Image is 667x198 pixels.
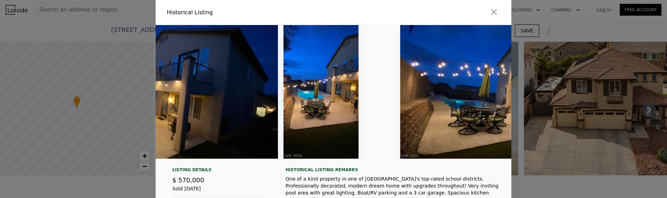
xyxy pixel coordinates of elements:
img: Property Img [41,25,278,159]
img: Property Img [283,25,359,159]
div: Historical Listing [167,8,331,17]
div: Historical Listing remarks [286,167,500,173]
div: Listing Details [172,167,269,175]
span: $ 570,000 [172,176,204,184]
div: Sold [DATE] [172,185,269,198]
img: Property Img [400,25,637,159]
